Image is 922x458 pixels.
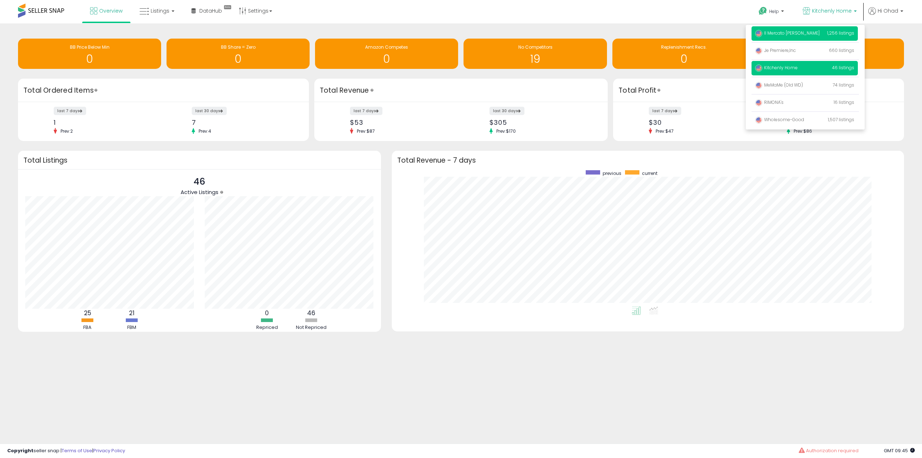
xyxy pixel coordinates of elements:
span: Prev: 4 [195,128,215,134]
span: 16 listings [834,99,854,105]
span: DataHub [199,7,222,14]
b: 46 [307,309,315,317]
div: 1 [54,119,158,126]
a: Help [753,1,791,23]
span: Prev: $87 [353,128,378,134]
img: usa.png [755,65,762,72]
span: BB Price Below Min [70,44,110,50]
i: Get Help [758,6,767,16]
img: usa.png [755,116,762,124]
span: Active Listings [181,188,218,196]
span: Listings [151,7,169,14]
div: Tooltip anchor [93,87,99,93]
h3: Total Profit [619,85,899,96]
span: BB Share = Zero [221,44,256,50]
span: MeMaMe (Old WD) [755,82,803,88]
div: $53 [350,119,456,126]
span: Hi Ohad [878,7,898,14]
span: Replenishment Recs. [661,44,707,50]
span: Prev: 2 [57,128,76,134]
h1: 0 [170,53,306,65]
div: $30 [649,119,753,126]
span: 74 listings [833,82,854,88]
span: 660 listings [829,47,854,53]
a: BB Price Below Min 0 [18,39,161,69]
span: Wholesome-Good [755,116,804,123]
span: Help [769,8,779,14]
span: Kitchenly Home [812,7,852,14]
div: FBA [66,324,109,331]
img: usa.png [755,47,762,54]
span: 1,256 listings [827,30,854,36]
h1: 0 [616,53,752,65]
label: last 30 days [192,107,227,115]
h3: Total Revenue - 7 days [397,158,899,163]
div: Tooltip anchor [369,87,375,93]
div: Tooltip anchor [221,4,234,11]
span: current [642,170,657,176]
span: 46 listings [832,65,854,71]
a: Hi Ohad [868,7,903,23]
a: BB Share = Zero 0 [167,39,310,69]
h1: 0 [319,53,455,65]
span: Amazon Competes [365,44,408,50]
a: Replenishment Recs. 0 [612,39,755,69]
img: usa.png [755,30,762,37]
span: Prev: $86 [790,128,816,134]
span: previous [603,170,621,176]
b: 0 [265,309,269,317]
a: No Competitors 19 [464,39,607,69]
label: last 30 days [489,107,524,115]
span: Overview [99,7,123,14]
img: usa.png [755,99,762,106]
label: last 7 days [649,107,681,115]
h1: 0 [22,53,158,65]
span: RIMONA's [755,99,784,105]
span: Je Premiere,Inc [755,47,796,53]
p: 46 [181,175,218,189]
span: Prev: $47 [652,128,677,134]
div: Tooltip anchor [218,189,225,195]
div: FBM [110,324,154,331]
div: Tooltip anchor [656,87,662,93]
h3: Total Revenue [320,85,602,96]
label: last 7 days [54,107,86,115]
a: Amazon Competes 0 [315,39,458,69]
span: 1,507 listings [828,116,854,123]
h1: 19 [467,53,603,65]
h3: Total Ordered Items [23,85,303,96]
b: 25 [84,309,91,317]
b: 21 [129,309,134,317]
span: Prev: $170 [493,128,519,134]
div: 7 [192,119,296,126]
div: $305 [489,119,595,126]
label: last 7 days [350,107,382,115]
div: Repriced [245,324,289,331]
h3: Total Listings [23,158,376,163]
img: usa.png [755,82,762,89]
span: Il Mercato [PERSON_NAME] [755,30,820,36]
span: Kitchenly Home [755,65,798,71]
span: No Competitors [518,44,553,50]
div: Not Repriced [290,324,333,331]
